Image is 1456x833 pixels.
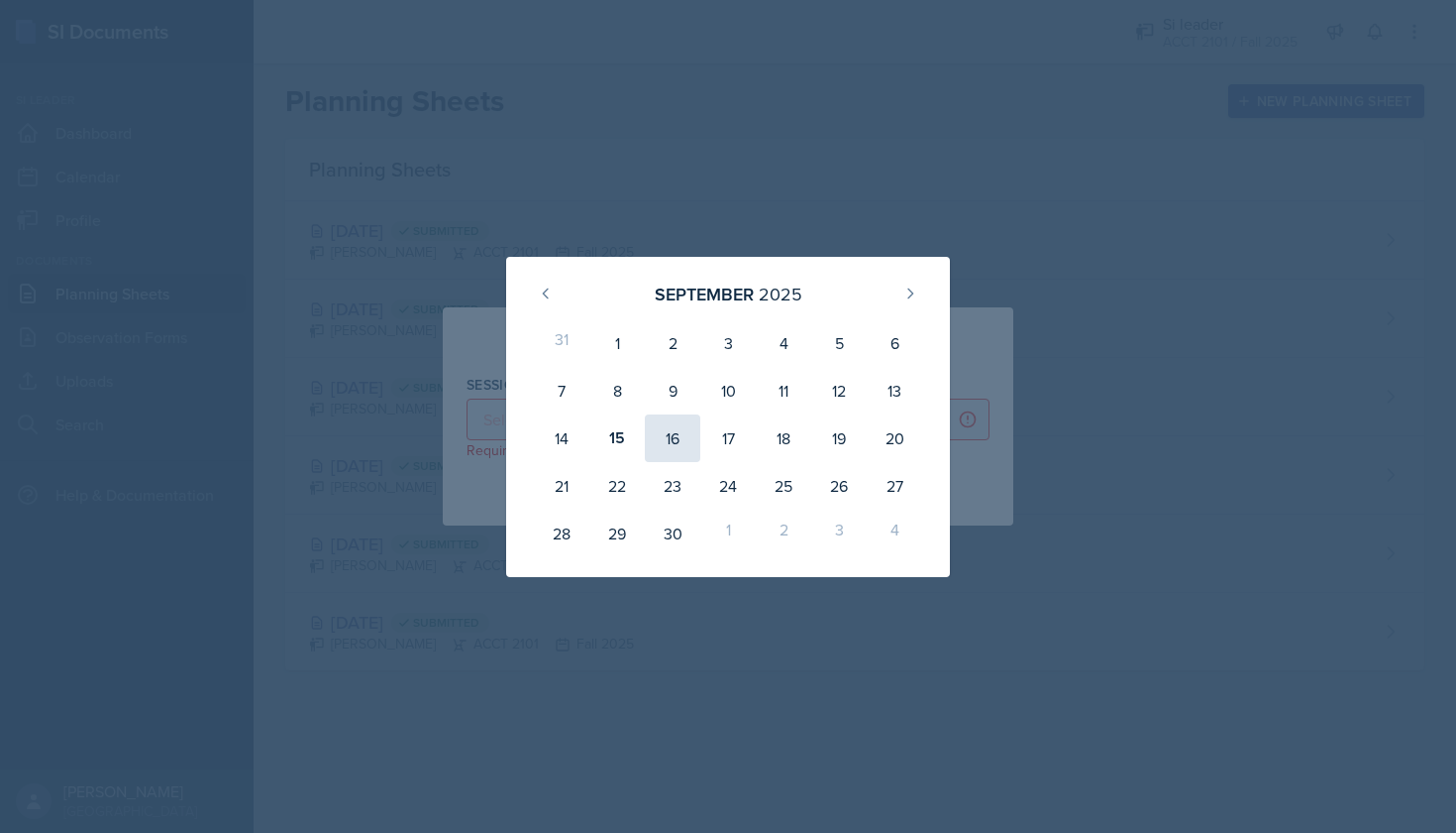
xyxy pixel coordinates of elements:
[645,510,700,557] div: 30
[759,281,802,307] div: 2025
[589,319,645,367] div: 1
[534,510,589,557] div: 28
[867,319,922,367] div: 6
[811,462,867,510] div: 26
[589,367,645,415] div: 8
[811,510,867,557] div: 3
[700,367,756,415] div: 10
[867,367,922,415] div: 13
[645,462,700,510] div: 23
[867,415,922,462] div: 20
[534,319,589,367] div: 31
[589,510,645,557] div: 29
[756,319,811,367] div: 4
[700,319,756,367] div: 3
[645,415,700,462] div: 16
[756,510,811,557] div: 2
[867,510,922,557] div: 4
[589,415,645,462] div: 15
[811,415,867,462] div: 19
[534,367,589,415] div: 7
[811,319,867,367] div: 5
[700,510,756,557] div: 1
[811,367,867,415] div: 12
[756,462,811,510] div: 25
[534,415,589,462] div: 14
[700,462,756,510] div: 24
[867,462,922,510] div: 27
[756,415,811,462] div: 18
[700,415,756,462] div: 17
[645,319,700,367] div: 2
[534,462,589,510] div: 21
[589,462,645,510] div: 22
[655,281,754,307] div: September
[756,367,811,415] div: 11
[645,367,700,415] div: 9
